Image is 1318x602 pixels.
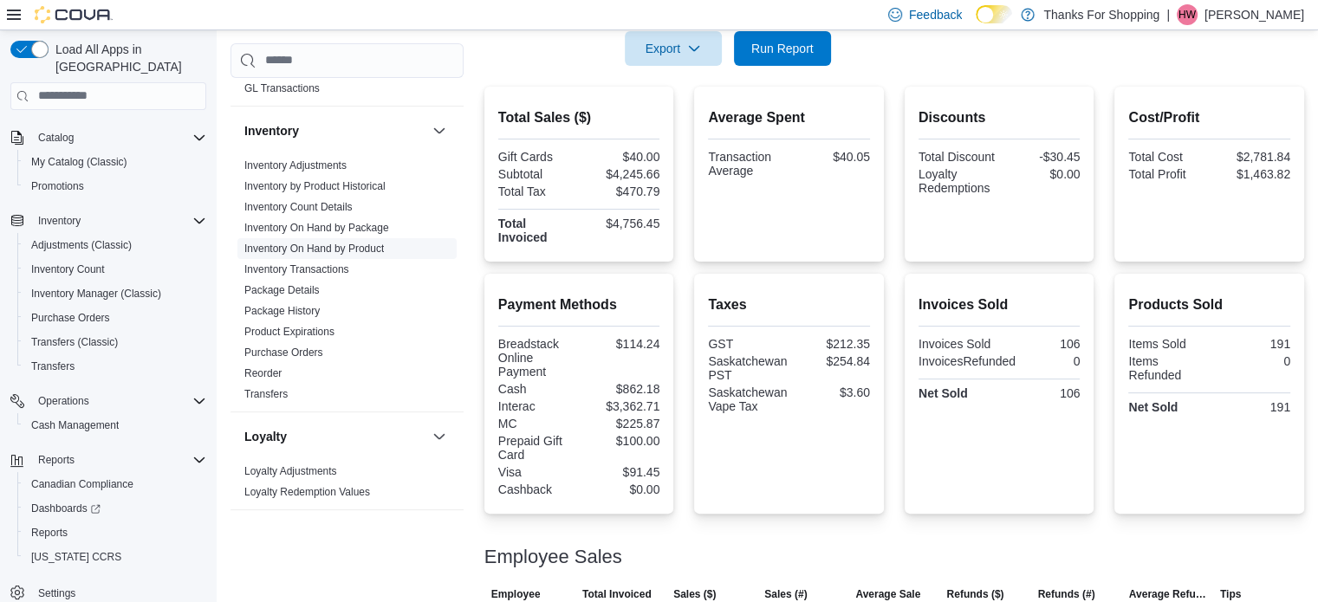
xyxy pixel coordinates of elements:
a: Dashboards [24,498,107,519]
span: Inventory [38,214,81,228]
button: Reports [31,450,81,470]
a: Transfers [24,356,81,377]
a: Inventory On Hand by Package [244,222,389,234]
span: Catalog [31,127,206,148]
span: Promotions [31,179,84,193]
span: Refunds ($) [946,587,1003,601]
span: Dashboards [31,502,101,515]
a: Inventory On Hand by Product [244,243,384,255]
span: Inventory Transactions [244,262,349,276]
div: Saskatchewan Vape Tax [708,385,787,413]
span: Inventory Count [24,259,206,280]
span: Inventory by Product Historical [244,179,386,193]
a: Canadian Compliance [24,474,140,495]
span: Average Refund [1129,587,1206,601]
span: Canadian Compliance [31,477,133,491]
span: Load All Apps in [GEOGRAPHIC_DATA] [49,41,206,75]
span: [US_STATE] CCRS [31,550,121,564]
a: Product Expirations [244,326,334,338]
span: GL Transactions [244,81,320,95]
button: Run Report [734,31,831,66]
button: Promotions [17,174,213,198]
span: Product Expirations [244,325,334,339]
div: $40.05 [793,150,870,164]
span: Reports [31,450,206,470]
h2: Average Spent [708,107,870,128]
a: Loyalty Redemption Values [244,486,370,498]
div: Breadstack Online Payment [498,337,575,379]
a: Inventory Adjustments [244,159,347,172]
div: Interac [498,399,575,413]
div: 0 [1023,354,1080,368]
div: $2,781.84 [1213,150,1290,164]
div: Loyalty [230,461,464,509]
a: Inventory Transactions [244,263,349,275]
div: Gift Cards [498,150,575,164]
span: Average Sale [855,587,920,601]
span: Promotions [24,176,206,197]
div: Invoices Sold [919,337,996,351]
span: Transfers [31,359,75,373]
span: Cash Management [24,415,206,436]
span: Operations [31,391,206,411]
div: Cash [498,382,575,396]
div: $212.35 [793,337,870,351]
button: Inventory [31,210,88,231]
button: Cash Management [17,413,213,437]
button: Inventory Count [17,257,213,282]
a: Reports [24,522,75,543]
a: Inventory Count Details [244,201,353,213]
button: OCM [244,526,425,543]
a: Package Details [244,284,320,296]
a: Inventory by Product Historical [244,180,386,192]
div: GST [708,337,785,351]
a: Promotions [24,176,91,197]
a: My Catalog (Classic) [24,152,134,172]
div: Transaction Average [708,150,785,178]
div: $114.24 [582,337,659,351]
p: Thanks For Shopping [1043,4,1159,25]
p: [PERSON_NAME] [1204,4,1304,25]
span: Package Details [244,283,320,297]
div: 106 [1003,386,1080,400]
span: Inventory Manager (Classic) [31,287,161,301]
div: Loyalty Redemptions [919,167,996,195]
div: 191 [1213,400,1290,414]
span: Catalog [38,131,74,145]
span: Loyalty Redemption Values [244,485,370,499]
h2: Total Sales ($) [498,107,660,128]
span: Adjustments (Classic) [24,235,206,256]
span: Transfers (Classic) [24,332,206,353]
div: -$30.45 [1003,150,1080,164]
div: Hannah Waugh [1177,4,1198,25]
button: Purchase Orders [17,306,213,330]
div: MC [498,417,575,430]
span: Tips [1220,587,1241,601]
div: Items Sold [1128,337,1205,351]
span: Reports [31,526,68,540]
span: Adjustments (Classic) [31,238,132,252]
a: Dashboards [17,496,213,521]
a: Purchase Orders [24,307,117,328]
button: [US_STATE] CCRS [17,545,213,569]
div: $40.00 [582,150,659,164]
button: Reports [3,448,213,472]
span: My Catalog (Classic) [24,152,206,172]
span: Reorder [244,366,282,380]
button: Adjustments (Classic) [17,233,213,257]
span: My Catalog (Classic) [31,155,127,169]
a: Inventory Manager (Classic) [24,283,168,304]
span: HW [1178,4,1196,25]
div: 106 [1003,337,1080,351]
div: $225.87 [582,417,659,430]
span: Feedback [909,6,962,23]
div: $0.00 [1003,167,1080,181]
button: Reports [17,521,213,545]
h2: Taxes [708,295,870,315]
h2: Products Sold [1128,295,1290,315]
button: Loyalty [244,428,425,445]
span: Cash Management [31,418,119,432]
span: Reports [24,522,206,543]
div: Inventory [230,155,464,411]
